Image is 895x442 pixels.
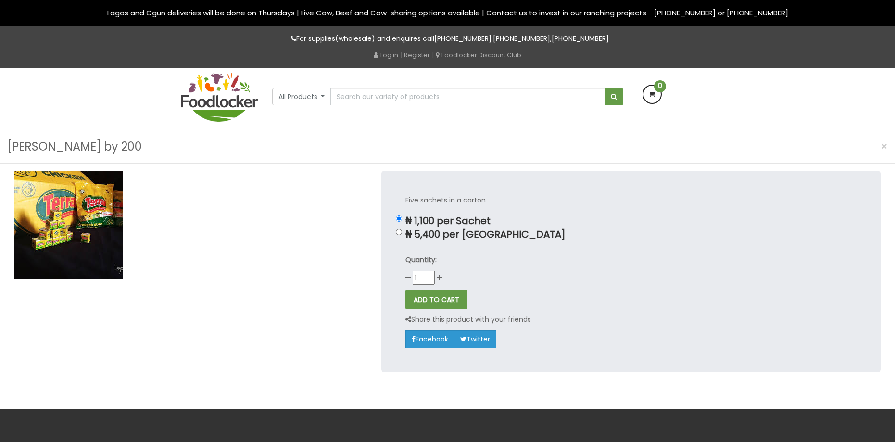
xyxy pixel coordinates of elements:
span: | [400,50,402,60]
p: For supplies(wholesale) and enquires call , , [181,33,715,44]
img: FoodLocker [181,73,258,122]
a: Foodlocker Discount Club [436,51,521,60]
p: ₦ 5,400 per [GEOGRAPHIC_DATA] [405,229,857,240]
span: | [432,50,434,60]
p: Five sachets in a carton [405,195,857,206]
h3: [PERSON_NAME] by 200 [7,138,142,156]
button: Close [876,137,893,156]
button: ADD TO CART [405,290,467,309]
p: Share this product with your friends [405,314,531,325]
strong: Quantity: [405,255,437,265]
input: ₦ 5,400 per [GEOGRAPHIC_DATA] [396,229,402,235]
a: Log in [374,51,398,60]
span: 0 [654,80,666,92]
span: × [881,139,888,153]
span: Lagos and Ogun deliveries will be done on Thursdays | Live Cow, Beef and Cow-sharing options avai... [107,8,788,18]
button: All Products [272,88,331,105]
p: ₦ 1,100 per Sachet [405,215,857,227]
a: Twitter [454,330,496,348]
iframe: chat widget [835,382,895,428]
input: ₦ 1,100 per Sachet [396,215,402,222]
input: Search our variety of products [330,88,605,105]
a: Register [404,51,430,60]
a: Facebook [405,330,454,348]
a: [PHONE_NUMBER] [493,34,550,43]
img: Terra Maggi by 200 [14,171,123,279]
a: [PHONE_NUMBER] [552,34,609,43]
a: [PHONE_NUMBER] [434,34,492,43]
